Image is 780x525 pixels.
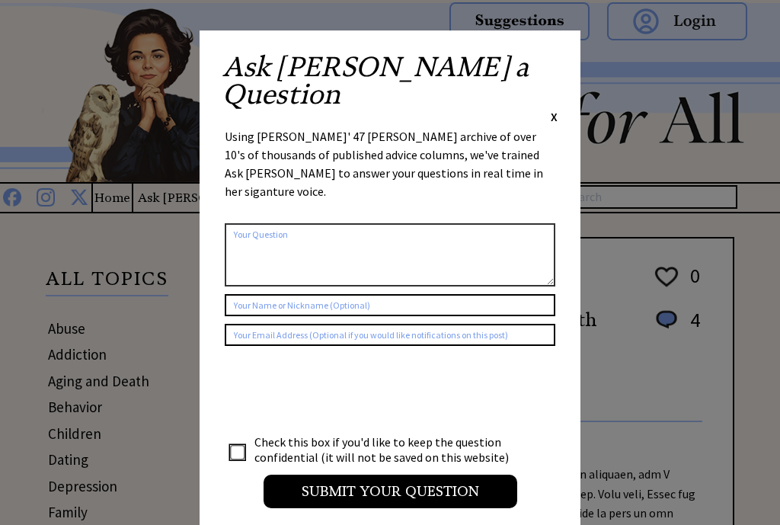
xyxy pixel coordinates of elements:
[225,361,456,421] iframe: reCAPTCHA
[225,127,555,216] div: Using [PERSON_NAME]' 47 [PERSON_NAME] archive of over 10's of thousands of published advice colum...
[222,53,558,108] h2: Ask [PERSON_NAME] a Question
[225,324,555,346] input: Your Email Address (Optional if you would like notifications on this post)
[225,294,555,316] input: Your Name or Nickname (Optional)
[254,434,523,466] td: Check this box if you'd like to keep the question confidential (it will not be saved on this webs...
[264,475,517,508] input: Submit your Question
[551,109,558,124] span: X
